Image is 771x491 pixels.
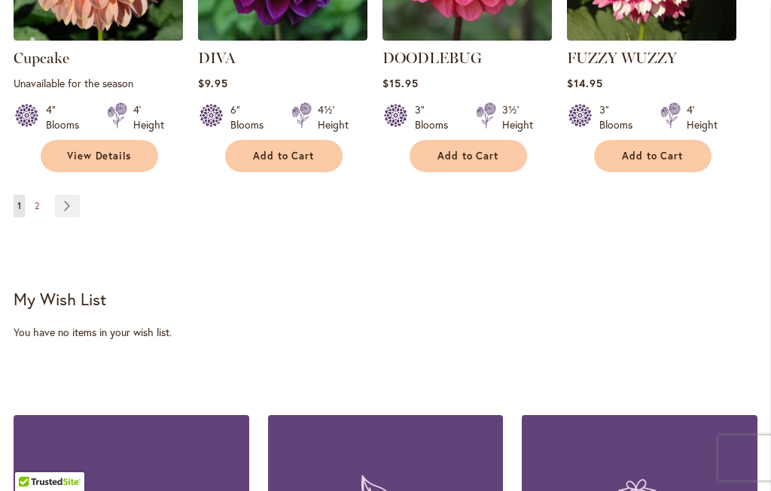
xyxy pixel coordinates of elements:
span: $15.95 [382,76,419,90]
span: 1 [17,200,21,211]
a: DOODLEBUG [382,29,552,44]
div: 4' Height [133,102,164,132]
span: Add to Cart [437,150,499,162]
div: 4" Blooms [46,102,89,132]
span: $14.95 [567,76,603,90]
a: Cupcake [14,29,183,44]
a: DOODLEBUG [382,49,482,67]
a: Cupcake [14,49,69,67]
div: You have no items in your wish list. [14,325,757,340]
button: Add to Cart [594,140,712,172]
a: Diva [198,29,367,44]
a: View Details [41,140,158,172]
button: Add to Cart [225,140,343,172]
span: View Details [67,150,132,162]
p: Unavailable for the season [14,76,183,90]
div: 4' Height [687,102,718,132]
a: FUZZY WUZZY [567,29,736,44]
span: Add to Cart [622,150,684,162]
div: 4½' Height [318,102,349,132]
span: 2 [35,200,39,211]
a: DIVA [198,49,236,67]
strong: My Wish List [14,288,106,310]
a: 2 [31,195,43,217]
iframe: Launch Accessibility Center [11,438,53,480]
span: $9.95 [198,76,228,90]
span: Add to Cart [253,150,315,162]
a: FUZZY WUZZY [567,49,677,67]
div: 3" Blooms [415,102,458,132]
div: 3" Blooms [599,102,642,132]
button: Add to Cart [410,140,527,172]
div: 6" Blooms [230,102,273,132]
div: 3½' Height [502,102,533,132]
